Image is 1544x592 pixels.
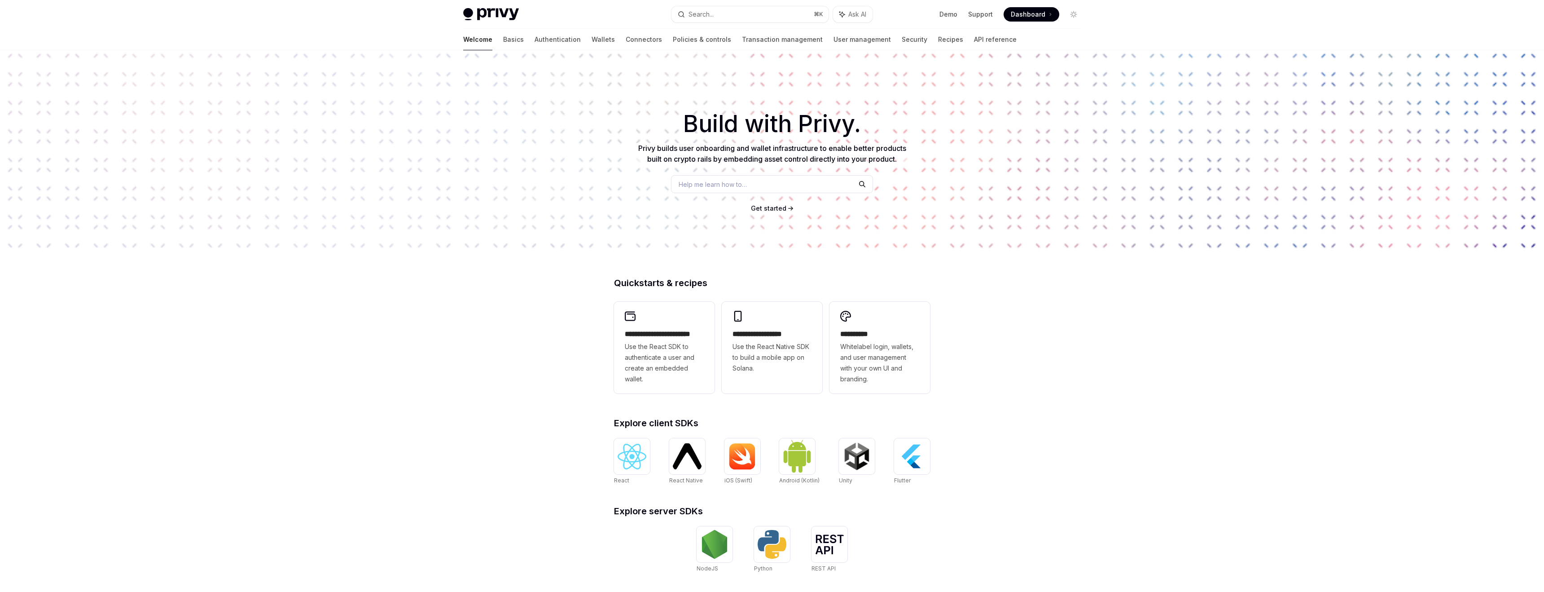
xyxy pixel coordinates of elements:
span: Help me learn how to… [679,180,747,189]
img: Unity [842,442,871,471]
a: NodeJSNodeJS [697,526,733,573]
a: REST APIREST API [811,526,847,573]
img: Flutter [898,442,926,471]
span: Whitelabel login, wallets, and user management with your own UI and branding. [840,341,919,384]
a: Wallets [592,29,615,50]
span: Explore server SDKs [614,507,703,516]
a: Android (Kotlin)Android (Kotlin) [779,438,820,485]
span: Privy builds user onboarding and wallet infrastructure to enable better products built on crypto ... [638,144,906,163]
span: NodeJS [697,565,718,572]
span: React [614,477,629,484]
span: ⌘ K [814,11,823,18]
a: Security [902,29,927,50]
a: iOS (Swift)iOS (Swift) [724,438,760,485]
span: REST API [811,565,836,572]
span: iOS (Swift) [724,477,752,484]
img: light logo [463,8,519,21]
img: React [618,444,646,469]
span: Unity [839,477,852,484]
a: ReactReact [614,438,650,485]
span: Get started [751,204,786,212]
a: FlutterFlutter [894,438,930,485]
a: Authentication [535,29,581,50]
a: Transaction management [742,29,823,50]
button: Toggle dark mode [1066,7,1081,22]
img: NodeJS [700,530,729,559]
div: Search... [689,9,714,20]
a: PythonPython [754,526,790,573]
button: Ask AI [833,6,873,22]
span: Android (Kotlin) [779,477,820,484]
span: Ask AI [848,10,866,19]
span: Python [754,565,772,572]
span: Use the React SDK to authenticate a user and create an embedded wallet. [625,341,704,384]
span: Build with Privy. [683,116,861,132]
a: API reference [974,29,1017,50]
img: Python [758,530,786,559]
a: Basics [503,29,524,50]
img: Android (Kotlin) [783,439,811,473]
span: Dashboard [1011,10,1045,19]
img: REST API [815,535,844,554]
button: Search...⌘K [671,6,829,22]
a: User management [833,29,891,50]
a: Recipes [938,29,963,50]
span: React Native [669,477,703,484]
a: Dashboard [1004,7,1059,22]
img: iOS (Swift) [728,443,757,470]
span: Explore client SDKs [614,419,698,428]
a: Policies & controls [673,29,731,50]
a: **** **** **** ***Use the React Native SDK to build a mobile app on Solana. [722,302,822,393]
a: Welcome [463,29,492,50]
a: Demo [939,10,957,19]
a: React NativeReact Native [669,438,705,485]
a: Support [968,10,993,19]
a: Connectors [626,29,662,50]
img: React Native [673,443,702,469]
span: Use the React Native SDK to build a mobile app on Solana. [733,341,811,374]
span: Quickstarts & recipes [614,278,707,287]
a: **** *****Whitelabel login, wallets, and user management with your own UI and branding. [829,302,930,393]
a: Get started [751,204,786,213]
a: UnityUnity [839,438,875,485]
span: Flutter [894,477,911,484]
